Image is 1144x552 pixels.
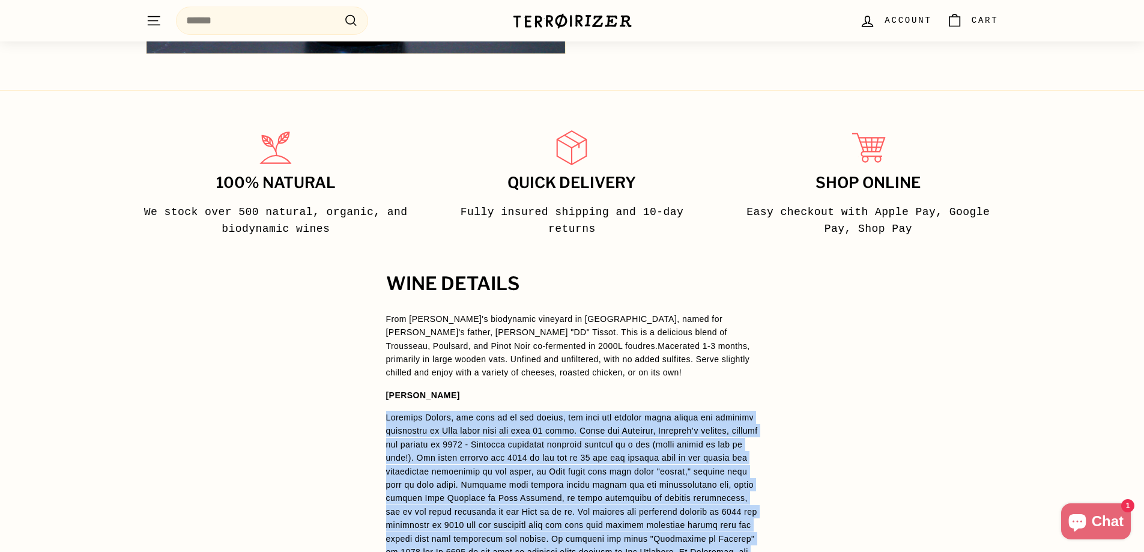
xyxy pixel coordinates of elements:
p: Easy checkout with Apple Pay, Google Pay, Shop Pay [733,204,1003,238]
h3: Quick delivery [437,175,707,192]
p: We stock over 500 natural, organic, and biodynamic wines [141,204,411,238]
span: Account [885,14,931,27]
h2: WINE DETAILS [386,274,758,294]
p: Fully insured shipping and 10-day returns [437,204,707,238]
a: Cart [939,3,1006,38]
span: Cart [972,14,999,27]
a: Account [852,3,939,38]
span: From [PERSON_NAME]'s biodynamic vineyard in [GEOGRAPHIC_DATA], named for [PERSON_NAME]'s father, ... [386,314,750,378]
strong: [PERSON_NAME] [386,390,460,400]
h3: 100% Natural [141,175,411,192]
h3: Shop Online [733,175,1003,192]
inbox-online-store-chat: Shopify online store chat [1058,503,1134,542]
